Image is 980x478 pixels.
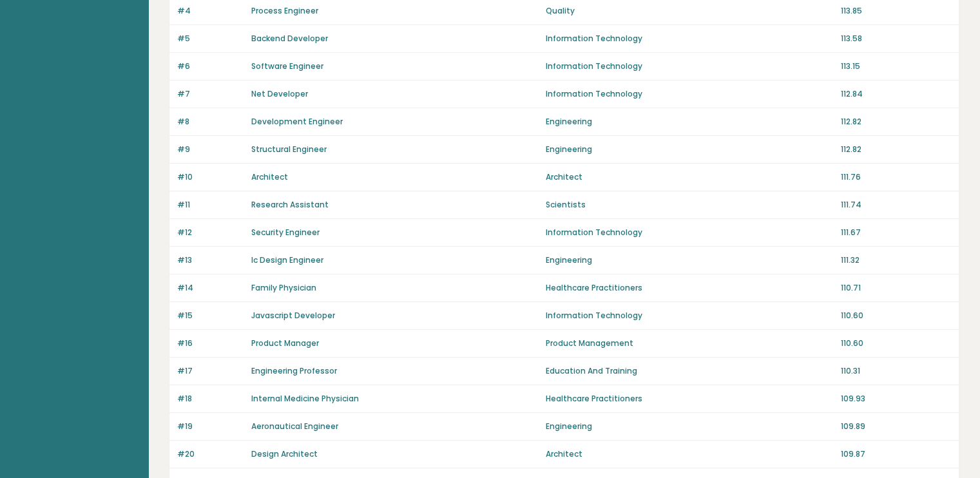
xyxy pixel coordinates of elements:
[251,88,308,99] a: Net Developer
[177,33,244,44] p: #5
[177,199,244,211] p: #11
[177,448,244,460] p: #20
[841,254,951,266] p: 111.32
[177,310,244,321] p: #15
[251,61,323,72] a: Software Engineer
[546,448,832,460] p: Architect
[841,365,951,377] p: 110.31
[841,199,951,211] p: 111.74
[251,338,319,349] a: Product Manager
[177,61,244,72] p: #6
[177,338,244,349] p: #16
[841,88,951,100] p: 112.84
[177,144,244,155] p: #9
[546,338,832,349] p: Product Management
[546,171,832,183] p: Architect
[841,421,951,432] p: 109.89
[841,5,951,17] p: 113.85
[546,282,832,294] p: Healthcare Practitioners
[251,310,335,321] a: Javascript Developer
[546,88,832,100] p: Information Technology
[177,5,244,17] p: #4
[251,227,320,238] a: Security Engineer
[546,421,832,432] p: Engineering
[251,393,359,404] a: Internal Medicine Physician
[177,365,244,377] p: #17
[546,365,832,377] p: Education And Training
[841,33,951,44] p: 113.58
[251,254,323,265] a: Ic Design Engineer
[546,393,832,405] p: Healthcare Practitioners
[177,171,244,183] p: #10
[841,227,951,238] p: 111.67
[177,393,244,405] p: #18
[841,393,951,405] p: 109.93
[841,282,951,294] p: 110.71
[546,199,832,211] p: Scientists
[251,116,343,127] a: Development Engineer
[841,310,951,321] p: 110.60
[841,338,951,349] p: 110.60
[546,254,832,266] p: Engineering
[251,5,318,16] a: Process Engineer
[251,144,327,155] a: Structural Engineer
[251,199,329,210] a: Research Assistant
[841,448,951,460] p: 109.87
[841,171,951,183] p: 111.76
[546,227,832,238] p: Information Technology
[546,144,832,155] p: Engineering
[251,171,288,182] a: Architect
[177,254,244,266] p: #13
[177,116,244,128] p: #8
[251,365,337,376] a: Engineering Professor
[546,116,832,128] p: Engineering
[177,282,244,294] p: #14
[841,61,951,72] p: 113.15
[546,310,832,321] p: Information Technology
[546,5,832,17] p: Quality
[251,448,318,459] a: Design Architect
[251,421,338,432] a: Aeronautical Engineer
[177,421,244,432] p: #19
[251,282,316,293] a: Family Physician
[546,33,832,44] p: Information Technology
[546,61,832,72] p: Information Technology
[251,33,328,44] a: Backend Developer
[841,116,951,128] p: 112.82
[177,227,244,238] p: #12
[177,88,244,100] p: #7
[841,144,951,155] p: 112.82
